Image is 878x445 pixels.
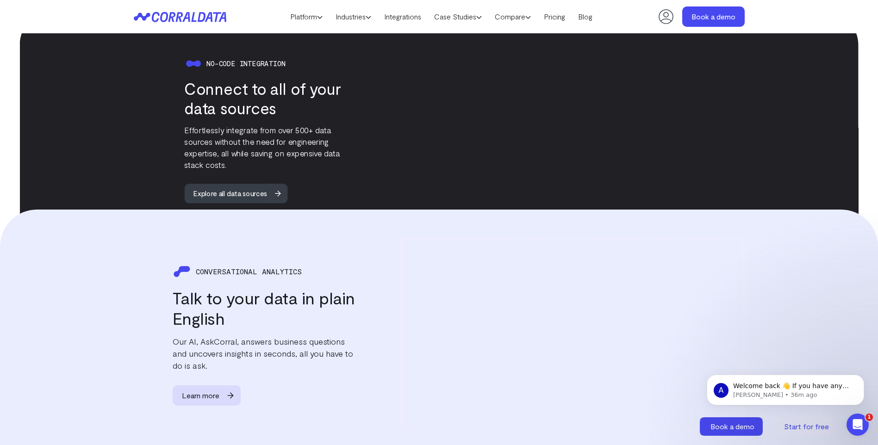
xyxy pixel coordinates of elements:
a: Case Studies [428,10,488,24]
span: Book a demo [710,422,754,431]
a: Book a demo [682,6,745,27]
iframe: Intercom notifications message [693,355,878,420]
a: Book a demo [700,417,765,436]
span: Explore all data sources [184,183,276,203]
a: Integrations [378,10,428,24]
h3: Talk to your data in plain English [173,288,356,328]
iframe: Intercom live chat [847,414,869,436]
a: Start for free [774,417,839,436]
span: CONVERSATIONAL ANALYTICS [196,267,302,276]
a: Explore all data sources [184,183,295,203]
a: Compare [488,10,537,24]
a: Platform [284,10,329,24]
a: Pricing [537,10,572,24]
span: Start for free [784,422,829,431]
span: Learn more [173,385,229,406]
p: Our AI, AskCorral, answers business questions and uncovers insights in seconds, all you have to d... [173,335,356,371]
a: Industries [329,10,378,24]
h3: Connect to all of your data sources [184,79,359,117]
span: 1 [866,414,873,421]
span: No-code integration [206,59,285,67]
p: Effortlessly integrate from over 500+ data sources without the need for engineering expertise, al... [184,124,359,170]
a: Learn more [173,385,249,406]
a: Blog [572,10,599,24]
